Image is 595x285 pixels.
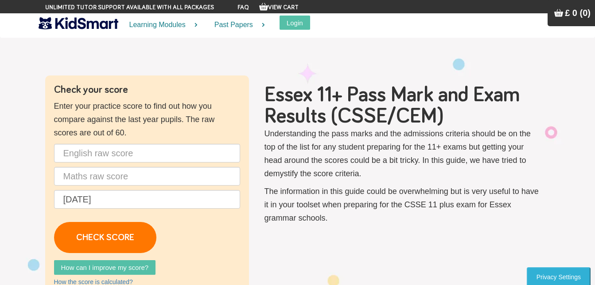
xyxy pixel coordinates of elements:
img: Your items in the shopping basket [259,2,268,11]
p: The information in this guide could be overwhelming but is very useful to have it in your toolset... [264,185,541,225]
span: £ 0 (0) [565,8,591,18]
input: Date of birth (d/m/y) e.g. 27/12/2007 [54,190,240,209]
a: Learning Modules [118,13,203,37]
h1: Essex 11+ Pass Mark and Exam Results (CSSE/CEM) [264,84,541,127]
a: FAQ [237,4,249,11]
p: Understanding the pass marks and the admissions criteria should be on the top of the list for any... [264,127,541,180]
a: View Cart [259,4,299,11]
a: Past Papers [203,13,271,37]
span: Unlimited tutor support available with all packages [45,3,214,12]
input: Maths raw score [54,167,240,186]
p: Enter your practice score to find out how you compare against the last year pupils. The raw score... [54,99,240,139]
a: How can I improve my score? [54,260,156,275]
h4: Check your score [54,84,240,95]
button: Login [280,16,310,30]
a: CHECK SCORE [54,222,156,253]
img: KidSmart logo [39,16,118,31]
input: English raw score [54,144,240,162]
img: Your items in the shopping basket [554,8,563,17]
